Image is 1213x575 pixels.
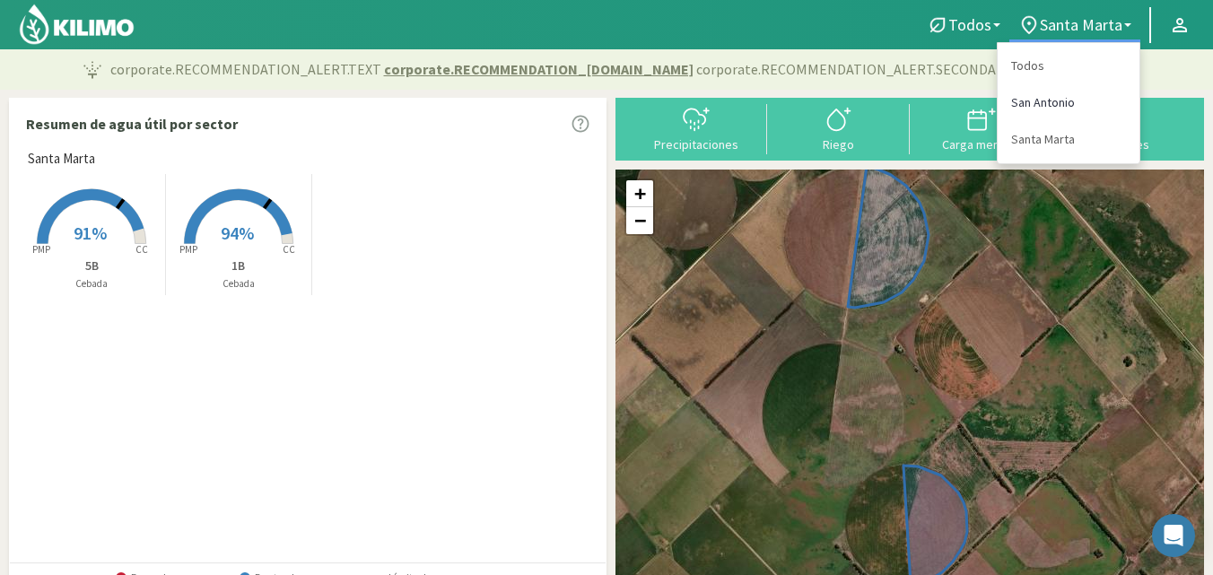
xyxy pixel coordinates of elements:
tspan: CC [283,243,295,256]
span: Santa Marta [1040,15,1122,34]
button: Precipitaciones [624,104,767,152]
span: Todos [948,15,991,34]
tspan: PMP [32,243,50,256]
a: Zoom out [626,207,653,234]
span: Santa Marta [28,149,95,170]
img: Kilimo [18,3,135,46]
div: Precipitaciones [630,138,762,151]
p: corporate.RECOMMENDATION_ALERT.TEXT [110,58,1011,80]
tspan: PMP [179,243,197,256]
p: 1B [166,257,312,275]
span: 94% [221,222,254,244]
button: Riego [767,104,910,152]
span: corporate.RECOMMENDATION_[DOMAIN_NAME] [384,58,694,80]
a: San Antonio [998,84,1139,121]
p: 5B [19,257,165,275]
span: 91% [74,222,107,244]
a: Zoom in [626,180,653,207]
div: Open Intercom Messenger [1152,514,1195,557]
span: corporate.RECOMMENDATION_ALERT.SECONDARY [696,58,1011,80]
p: Cebada [166,276,312,292]
button: Carga mensual [910,104,1052,152]
tspan: CC [136,243,149,256]
div: Carga mensual [915,138,1047,151]
div: Riego [772,138,904,151]
a: Todos [998,48,1139,84]
a: Santa Marta [998,121,1139,158]
p: Cebada [19,276,165,292]
p: Resumen de agua útil por sector [26,113,238,135]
